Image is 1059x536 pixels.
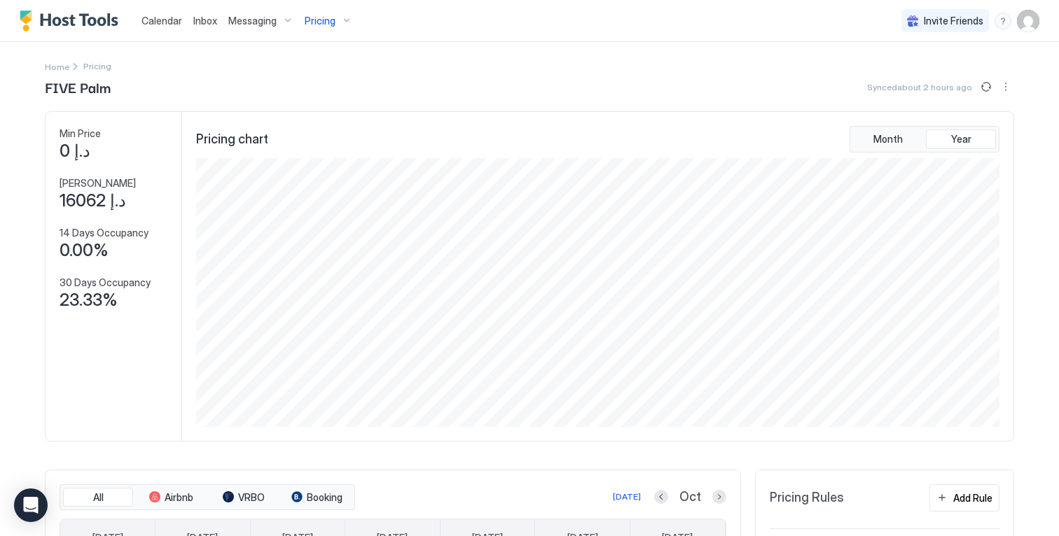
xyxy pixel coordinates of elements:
[305,15,335,27] span: Pricing
[611,488,643,505] button: [DATE]
[60,484,355,511] div: tab-group
[60,141,90,162] span: د.إ 0
[679,489,701,505] span: Oct
[83,61,111,71] span: Breadcrumb
[141,15,182,27] span: Calendar
[953,491,992,505] div: Add Rule
[14,488,48,522] div: Open Intercom Messenger
[193,13,217,28] a: Inbox
[93,491,104,504] span: All
[951,133,971,146] span: Year
[60,190,126,211] span: د.إ 16062
[45,59,69,73] a: Home
[307,491,342,504] span: Booking
[926,129,996,149] button: Year
[867,82,972,92] span: Synced about 2 hours ago
[196,132,268,148] span: Pricing chart
[613,491,641,503] div: [DATE]
[770,490,844,506] span: Pricing Rules
[136,488,206,507] button: Airbnb
[209,488,279,507] button: VRBO
[141,13,182,28] a: Calendar
[238,491,265,504] span: VRBO
[924,15,983,27] span: Invite Friends
[45,62,69,72] span: Home
[60,177,136,190] span: [PERSON_NAME]
[63,488,133,507] button: All
[997,78,1014,95] button: More options
[60,127,101,140] span: Min Price
[997,78,1014,95] div: menu
[60,227,148,239] span: 14 Days Occupancy
[60,276,151,289] span: 30 Days Occupancy
[45,76,111,97] span: FIVE Palm
[995,13,1011,29] div: menu
[712,490,726,504] button: Next month
[873,133,903,146] span: Month
[20,10,125,31] a: Host Tools Logo
[850,126,999,153] div: tab-group
[978,78,995,95] button: Sync prices
[282,488,352,507] button: Booking
[228,15,277,27] span: Messaging
[1017,10,1039,32] div: User profile
[853,129,923,149] button: Month
[60,240,109,261] span: 0.00%
[60,290,118,311] span: 23.33%
[193,15,217,27] span: Inbox
[165,491,193,504] span: Airbnb
[929,484,999,512] button: Add Rule
[654,490,668,504] button: Previous month
[45,59,69,73] div: Breadcrumb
